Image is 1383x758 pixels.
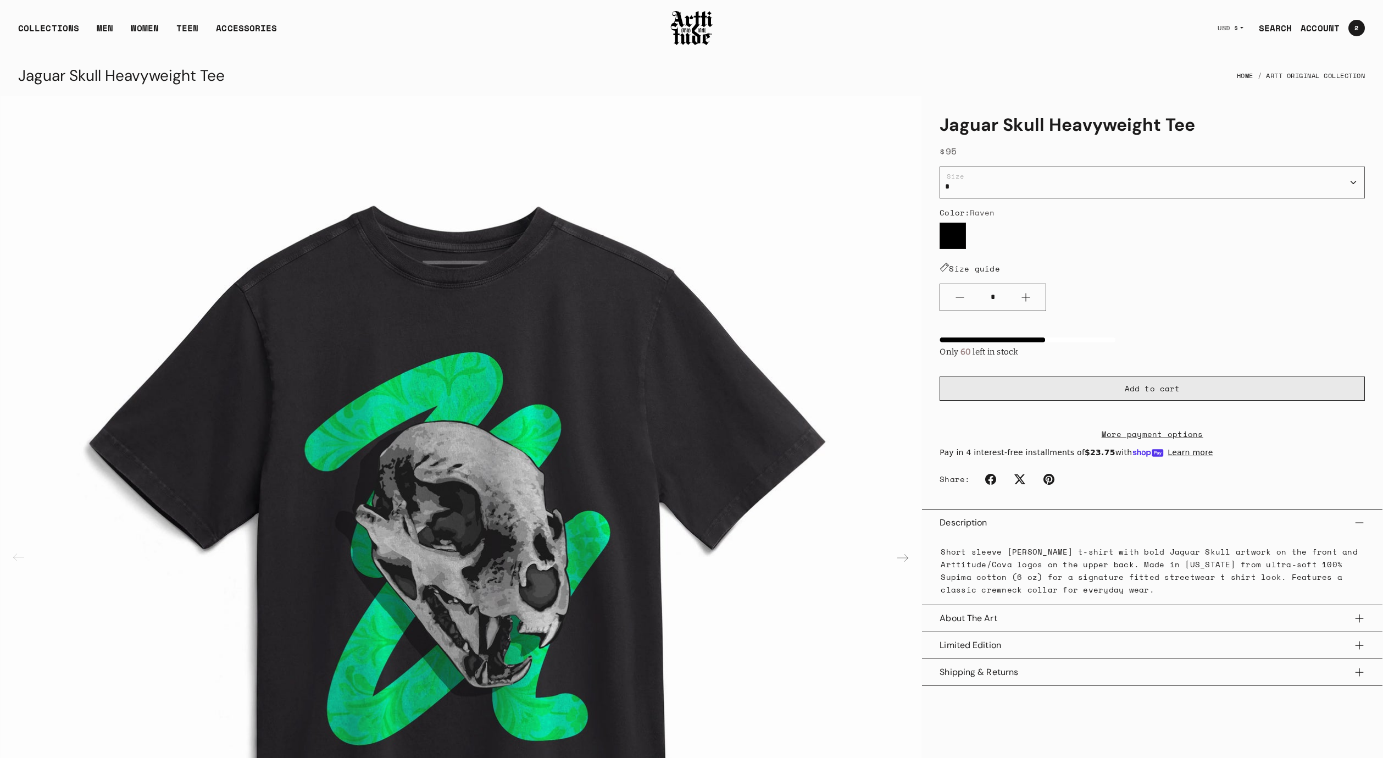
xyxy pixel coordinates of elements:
button: About The Art [940,605,1365,632]
button: Minus [940,284,980,311]
a: Home [1237,64,1253,88]
button: Description [940,510,1365,536]
span: USD $ [1218,24,1238,32]
a: WOMEN [131,21,159,43]
span: Add to cart [1125,383,1180,394]
button: USD $ [1211,16,1250,40]
p: Short sleeve [PERSON_NAME] t-shirt with bold Jaguar Skull artwork on the front and Arttitude/Cova... [941,545,1364,596]
img: Arttitude [670,9,714,47]
div: COLLECTIONS [18,21,79,43]
span: Share: [940,474,970,485]
a: MEN [97,21,113,43]
span: 2 [1354,25,1358,31]
a: Pinterest [1037,467,1061,491]
ul: Main navigation [9,21,286,43]
button: Limited Edition [940,632,1365,659]
a: Twitter [1008,467,1032,491]
input: Quantity [980,287,1006,307]
div: ACCESSORIES [216,21,277,43]
button: Add to cart [940,377,1365,401]
a: ARTT Original Collection [1266,64,1365,88]
button: Shipping & Returns [940,659,1365,685]
a: SEARCH [1250,17,1292,39]
h1: Jaguar Skull Heavyweight Tee [940,114,1365,136]
a: Open cart [1340,15,1365,41]
span: $95 [940,145,957,158]
div: Color: [940,207,1365,218]
a: ACCOUNT [1292,17,1340,39]
div: Only left in stock [940,342,1115,359]
button: Plus [1006,284,1046,311]
span: Raven [970,207,995,218]
a: Size guide [940,263,1000,274]
div: Next slide [890,545,916,571]
a: TEEN [176,21,198,43]
a: Facebook [979,467,1003,491]
label: Raven [940,223,966,249]
a: More payment options [940,428,1365,440]
span: 60 [958,347,973,357]
div: Jaguar Skull Heavyweight Tee [18,63,225,89]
